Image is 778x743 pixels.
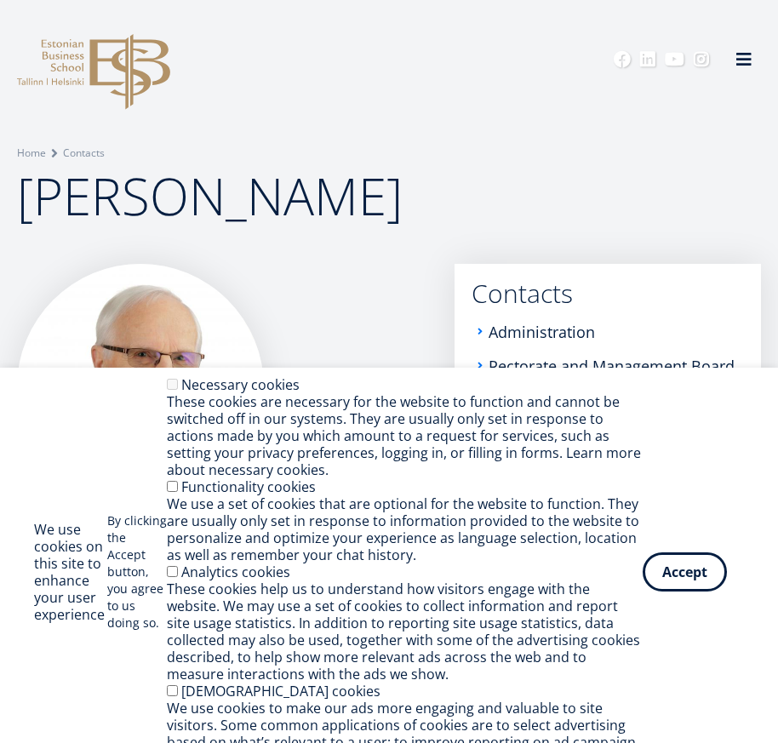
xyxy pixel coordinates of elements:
button: Accept [643,552,727,592]
a: Rectorate and Management Board [489,357,735,374]
a: Home [17,145,46,162]
label: Necessary cookies [181,375,300,394]
a: Contacts [63,145,105,162]
label: [DEMOGRAPHIC_DATA] cookies [181,682,380,700]
a: Instagram [693,51,710,68]
span: [PERSON_NAME] [17,161,403,231]
div: We use a set of cookies that are optional for the website to function. They are usually only set ... [167,495,643,563]
p: By clicking the Accept button, you agree to us doing so. [107,512,167,632]
div: These cookies help us to understand how visitors engage with the website. We may use a set of coo... [167,580,643,683]
a: Linkedin [639,51,656,68]
a: Administration [489,323,595,340]
h2: We use cookies on this site to enhance your user experience [34,521,107,623]
label: Functionality cookies [181,477,316,496]
label: Analytics cookies [181,563,290,581]
a: Contacts [472,281,744,306]
a: Youtube [665,51,684,68]
a: Facebook [614,51,631,68]
img: Olav Aarna [17,264,264,511]
div: These cookies are necessary for the website to function and cannot be switched off in our systems... [167,393,643,478]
